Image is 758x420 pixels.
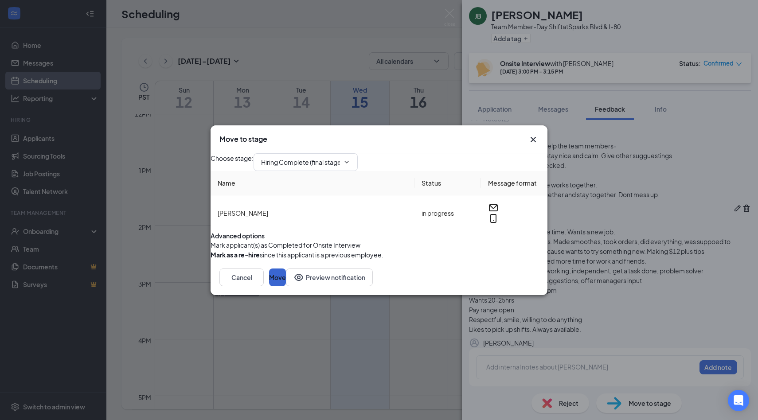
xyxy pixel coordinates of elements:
svg: Email [488,202,499,213]
button: Move [269,268,286,286]
span: Choose stage : [211,153,254,171]
span: [PERSON_NAME] [218,209,268,217]
svg: Eye [293,272,304,283]
button: Cancel [219,268,264,286]
button: Close [528,134,539,145]
th: Status [414,171,481,195]
svg: ChevronDown [343,159,350,166]
b: Mark as a re-hire [211,251,260,259]
div: since this applicant is a previous employee. [211,250,383,260]
th: Message format [481,171,547,195]
svg: MobileSms [488,213,499,224]
div: Open Intercom Messenger [728,390,749,411]
div: Advanced options [211,231,547,240]
span: Mark applicant(s) as Completed for Onsite Interview [211,240,360,250]
h3: Move to stage [219,134,267,144]
button: Preview notificationEye [286,268,373,286]
svg: Cross [528,134,539,145]
td: in progress [414,195,481,231]
th: Name [211,171,414,195]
